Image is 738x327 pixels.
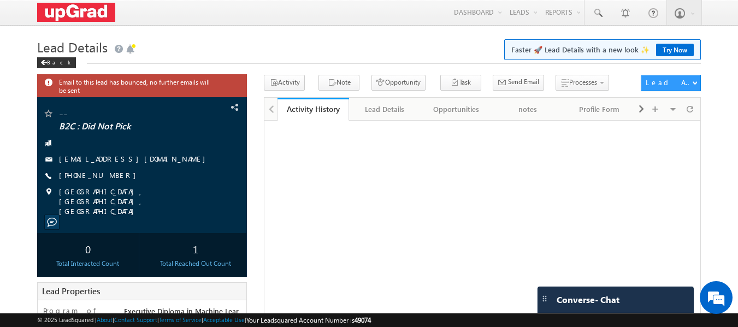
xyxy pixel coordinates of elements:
[493,75,544,91] button: Send Email
[37,38,108,56] span: Lead Details
[59,187,228,216] span: [GEOGRAPHIC_DATA], [GEOGRAPHIC_DATA], [GEOGRAPHIC_DATA]
[318,75,359,91] button: Note
[371,75,426,91] button: Opportunity
[37,3,116,22] img: Custom Logo
[59,154,211,165] span: [EMAIL_ADDRESS][DOMAIN_NAME]
[646,78,692,87] div: Lead Actions
[440,75,481,91] button: Task
[59,77,219,94] span: Email to this lead has bounced, no further emails will be sent
[564,98,635,121] a: Profile Form
[511,44,694,55] span: Faster 🚀 Lead Details with a new look ✨
[569,78,597,86] span: Processes
[40,259,136,269] div: Total Interacted Count
[59,170,141,180] a: [PHONE_NUMBER]
[641,75,701,91] button: Lead Actions
[556,75,609,91] button: Processes
[147,259,244,269] div: Total Reached Out Count
[264,75,305,91] button: Activity
[278,98,349,121] a: Activity History
[358,103,411,116] div: Lead Details
[508,77,539,87] span: Send Email
[540,294,549,303] img: carter-drag
[349,98,421,121] a: Lead Details
[492,98,564,121] a: notes
[557,295,619,305] span: Converse - Chat
[501,103,554,116] div: notes
[59,108,188,119] span: --
[37,57,76,68] div: Back
[246,316,371,324] span: Your Leadsquared Account Number is
[286,104,341,114] div: Activity History
[429,103,482,116] div: Opportunities
[37,57,81,66] a: Back
[421,98,492,121] a: Opportunities
[37,315,371,325] span: © 2025 LeadSquared | | | | |
[114,316,157,323] a: Contact Support
[656,44,694,56] a: Try Now
[59,121,188,132] span: B2C : Did Not Pick
[40,239,136,259] div: 0
[43,306,114,325] label: Program of Interest
[159,316,202,323] a: Terms of Service
[147,239,244,259] div: 1
[355,316,371,324] span: 49074
[97,316,113,323] a: About
[203,316,245,323] a: Acceptable Use
[42,286,100,296] span: Lead Properties
[572,103,625,116] div: Profile Form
